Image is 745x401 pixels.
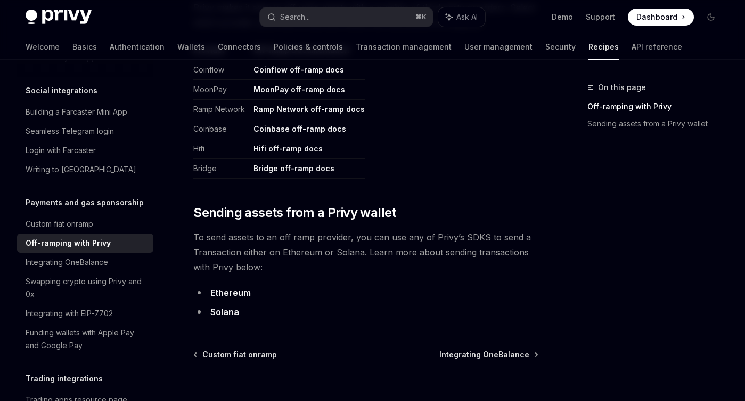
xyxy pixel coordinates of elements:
div: Seamless Telegram login [26,125,114,138]
h5: Payments and gas sponsorship [26,196,144,209]
a: Custom fiat onramp [17,214,153,234]
span: Custom fiat onramp [202,349,277,360]
div: Building a Farcaster Mini App [26,106,127,118]
a: User management [464,34,533,60]
a: Integrating OneBalance [439,349,537,360]
div: Integrating OneBalance [26,256,108,269]
a: Connectors [218,34,261,60]
td: Bridge [193,159,249,179]
h5: Trading integrations [26,372,103,385]
span: To send assets to an off ramp provider, you can use any of Privy’s SDKS to send a Transaction eit... [193,230,538,275]
div: Search... [280,11,310,23]
a: Basics [72,34,97,60]
a: Welcome [26,34,60,60]
a: Off-ramping with Privy [17,234,153,253]
td: Coinflow [193,60,249,80]
button: Ask AI [438,7,485,27]
div: Integrating with EIP-7702 [26,307,113,320]
h5: Social integrations [26,84,97,97]
a: Wallets [177,34,205,60]
div: Writing to [GEOGRAPHIC_DATA] [26,163,136,176]
a: Coinflow off-ramp docs [253,65,344,75]
span: Dashboard [636,12,677,22]
a: Funding wallets with Apple Pay and Google Pay [17,323,153,355]
a: Authentication [110,34,165,60]
a: Custom fiat onramp [194,349,277,360]
div: Funding wallets with Apple Pay and Google Pay [26,326,147,352]
span: Ask AI [456,12,478,22]
a: Ramp Network off-ramp docs [253,105,365,114]
a: Solana [210,307,239,318]
button: Toggle dark mode [702,9,719,26]
a: Integrating OneBalance [17,253,153,272]
div: Swapping crypto using Privy and 0x [26,275,147,301]
span: On this page [598,81,646,94]
td: Coinbase [193,119,249,139]
a: Security [545,34,576,60]
div: Login with Farcaster [26,144,96,157]
a: Sending assets from a Privy wallet [587,115,728,132]
button: Search...⌘K [260,7,433,27]
a: Ethereum [210,287,251,299]
a: Writing to [GEOGRAPHIC_DATA] [17,160,153,179]
div: Custom fiat onramp [26,218,93,230]
a: MoonPay off-ramp docs [253,85,345,94]
span: Integrating OneBalance [439,349,529,360]
td: Hifi [193,139,249,159]
td: MoonPay [193,80,249,100]
span: Sending assets from a Privy wallet [193,204,396,221]
a: Building a Farcaster Mini App [17,102,153,122]
a: Seamless Telegram login [17,122,153,141]
img: dark logo [26,10,92,25]
span: ⌘ K [415,13,427,21]
a: Bridge off-ramp docs [253,164,334,173]
a: Hifi off-ramp docs [253,144,323,154]
div: Off-ramping with Privy [26,237,111,250]
a: Swapping crypto using Privy and 0x [17,272,153,304]
a: Off-ramping with Privy [587,98,728,115]
a: Policies & controls [274,34,343,60]
a: Coinbase off-ramp docs [253,124,346,134]
a: Dashboard [628,9,694,26]
a: Login with Farcaster [17,141,153,160]
td: Ramp Network [193,100,249,119]
a: Demo [552,12,573,22]
a: Transaction management [356,34,452,60]
a: Recipes [588,34,619,60]
a: API reference [632,34,682,60]
a: Integrating with EIP-7702 [17,304,153,323]
a: Support [586,12,615,22]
